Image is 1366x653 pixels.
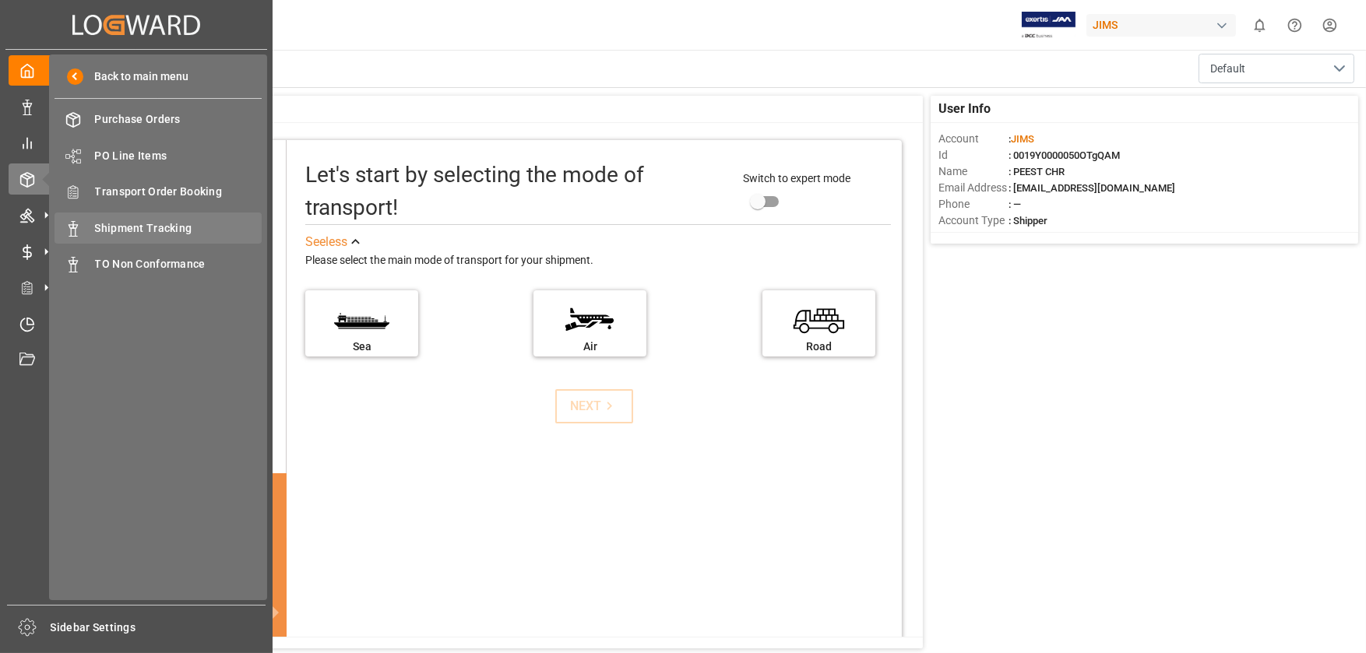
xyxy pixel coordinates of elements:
div: Sea [313,339,410,355]
a: My Cockpit [9,55,264,86]
div: NEXT [570,397,618,416]
a: Shipment Tracking [55,212,262,243]
span: : 0019Y0000050OTgQAM [1009,149,1120,161]
span: : PEEST CHR [1009,166,1065,177]
div: JIMS [1086,14,1236,37]
span: Transport Order Booking [95,184,262,200]
button: NEXT [555,389,633,423]
span: Shipment Tracking [95,220,262,237]
span: : — [1009,198,1021,210]
div: Please select the main mode of transport for your shipment. [305,251,890,270]
span: Id [938,147,1009,163]
span: : [EMAIL_ADDRESS][DOMAIN_NAME] [1009,182,1175,194]
button: show 0 new notifications [1242,8,1277,43]
button: JIMS [1086,10,1242,40]
span: Purchase Orders [95,111,262,128]
a: Purchase Orders [55,104,262,135]
span: Account [938,131,1009,147]
button: Help Center [1277,8,1312,43]
span: Phone [938,196,1009,212]
span: Back to main menu [83,68,188,85]
span: TO Non Conformance [95,256,262,272]
span: : [1009,133,1034,145]
a: Timeslot Management V2 [9,308,264,339]
a: TO Non Conformance [55,249,262,279]
div: Road [770,339,868,355]
span: : Shipper [1009,215,1047,226]
a: PO Line Items [55,140,262,170]
div: Let's start by selecting the mode of transport! [305,159,727,224]
span: Account Type [938,212,1009,229]
div: Air [541,339,639,355]
button: open menu [1199,54,1354,83]
span: Default [1210,61,1245,77]
img: Exertis%20JAM%20-%20Email%20Logo.jpg_1722504956.jpg [1022,12,1076,39]
a: Transport Order Booking [55,177,262,207]
span: Email Address [938,180,1009,196]
span: Name [938,163,1009,180]
span: Sidebar Settings [51,620,266,636]
div: See less [305,233,347,251]
span: JIMS [1011,133,1034,145]
a: Data Management [9,91,264,121]
span: User Info [938,100,991,118]
span: PO Line Items [95,148,262,164]
span: Switch to expert mode [743,172,850,184]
